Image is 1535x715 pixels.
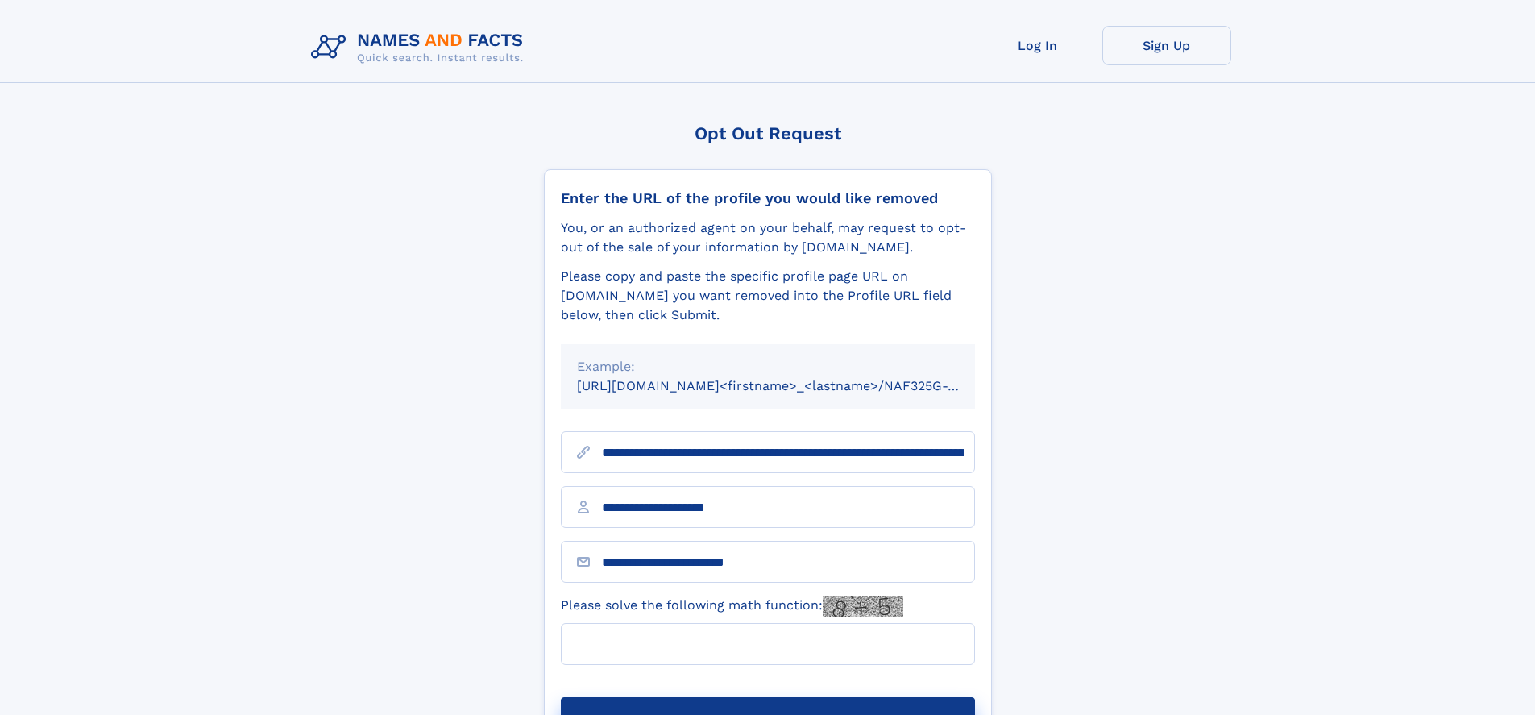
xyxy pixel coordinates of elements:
img: Logo Names and Facts [305,26,537,69]
div: You, or an authorized agent on your behalf, may request to opt-out of the sale of your informatio... [561,218,975,257]
div: Please copy and paste the specific profile page URL on [DOMAIN_NAME] you want removed into the Pr... [561,267,975,325]
a: Log In [973,26,1102,65]
small: [URL][DOMAIN_NAME]<firstname>_<lastname>/NAF325G-xxxxxxxx [577,378,1006,393]
label: Please solve the following math function: [561,596,903,617]
a: Sign Up [1102,26,1231,65]
div: Enter the URL of the profile you would like removed [561,189,975,207]
div: Opt Out Request [544,123,992,143]
div: Example: [577,357,959,376]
